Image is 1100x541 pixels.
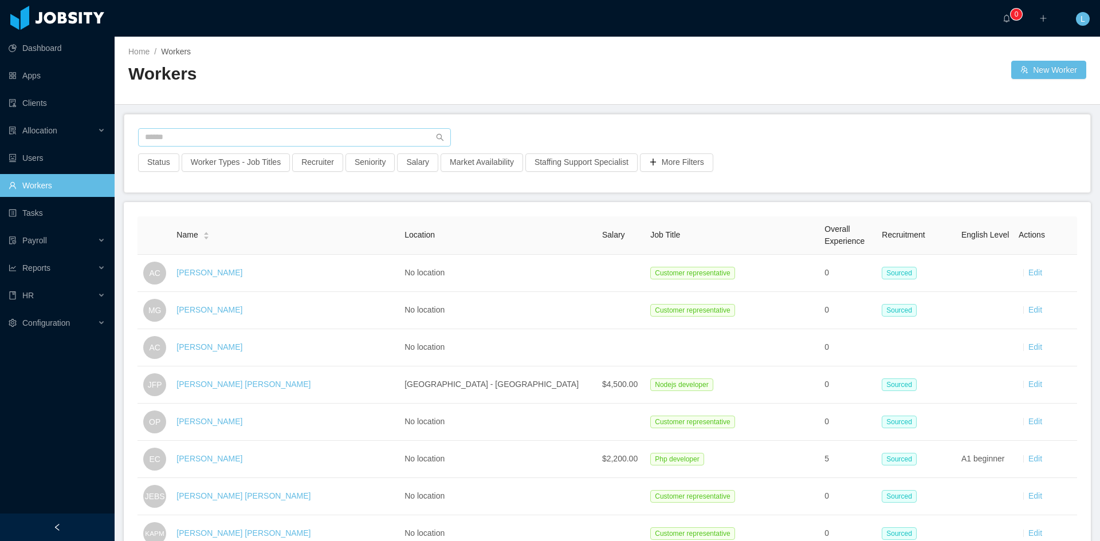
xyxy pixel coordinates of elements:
i: icon: file-protect [9,236,17,244]
a: Sourced [882,417,921,426]
a: [PERSON_NAME] [176,305,242,314]
td: A1 beginner [957,441,1014,478]
span: L [1081,12,1085,26]
button: icon: usergroup-addNew Worker [1011,61,1086,79]
td: 0 [820,329,877,366]
sup: 0 [1011,9,1022,20]
span: Workers [161,47,191,56]
a: [PERSON_NAME] [PERSON_NAME] [176,380,311,389]
button: icon: plusMore Filters [640,153,713,172]
span: Sourced [882,416,917,428]
a: Edit [1028,305,1042,314]
button: Worker Types - Job Titles [182,153,290,172]
span: Customer representative [650,416,734,428]
button: Salary [397,153,438,172]
button: Recruiter [292,153,343,172]
div: Sort [203,230,210,238]
a: Sourced [882,380,921,389]
a: [PERSON_NAME] [PERSON_NAME] [176,491,311,500]
span: AC [149,262,160,285]
td: No location [400,478,598,515]
span: Recruitment [882,230,925,239]
span: Configuration [22,318,70,327]
span: Sourced [882,453,917,465]
span: AC [149,336,160,359]
span: Sourced [882,304,917,317]
span: Sourced [882,378,917,391]
span: Customer representative [650,490,734,503]
span: Actions [1019,230,1045,239]
a: [PERSON_NAME] [176,454,242,463]
span: Sourced [882,527,917,540]
a: icon: robotUsers [9,147,105,169]
span: Customer representative [650,527,734,540]
span: Customer representative [650,304,734,317]
i: icon: caret-down [203,235,209,238]
td: 0 [820,366,877,404]
a: icon: profileTasks [9,202,105,224]
span: OP [149,410,160,433]
a: Sourced [882,491,921,500]
a: Home [128,47,150,56]
td: 0 [820,404,877,441]
a: [PERSON_NAME] [176,268,242,277]
span: $4,500.00 [602,380,638,389]
span: English Level [961,230,1009,239]
a: Edit [1028,528,1042,538]
td: [GEOGRAPHIC_DATA] - [GEOGRAPHIC_DATA] [400,366,598,404]
a: Edit [1028,380,1042,389]
span: Sourced [882,267,917,279]
span: Customer representative [650,267,734,279]
span: Job Title [650,230,680,239]
i: icon: plus [1039,14,1047,22]
a: Edit [1028,342,1042,352]
span: HR [22,291,34,300]
button: Market Availability [441,153,523,172]
span: Payroll [22,236,47,245]
span: Name [176,229,198,241]
span: / [154,47,156,56]
td: No location [400,441,598,478]
i: icon: setting [9,319,17,327]
span: Location [404,230,435,239]
h2: Workers [128,62,607,86]
button: Seniority [345,153,395,172]
i: icon: search [436,133,444,141]
span: Reports [22,263,50,273]
a: icon: appstoreApps [9,64,105,87]
td: No location [400,329,598,366]
a: Sourced [882,454,921,463]
td: No location [400,292,598,329]
i: icon: book [9,291,17,299]
a: Edit [1028,417,1042,426]
td: 5 [820,441,877,478]
a: Sourced [882,305,921,314]
a: icon: userWorkers [9,174,105,197]
button: Status [138,153,179,172]
span: Nodejs developer [650,378,713,391]
span: JEBS [145,485,165,508]
a: Sourced [882,268,921,277]
i: icon: solution [9,127,17,135]
span: Sourced [882,490,917,503]
span: Overall Experience [824,224,865,246]
span: $2,200.00 [602,454,638,463]
a: icon: pie-chartDashboard [9,37,105,60]
td: No location [400,404,598,441]
td: 0 [820,478,877,515]
a: Edit [1028,454,1042,463]
button: Staffing Support Specialist [525,153,638,172]
i: icon: caret-up [203,231,209,234]
td: No location [400,255,598,292]
span: Allocation [22,126,57,135]
td: 0 [820,255,877,292]
a: [PERSON_NAME] [PERSON_NAME] [176,528,311,538]
a: Edit [1028,491,1042,500]
a: Edit [1028,268,1042,277]
i: icon: line-chart [9,264,17,272]
a: [PERSON_NAME] [176,417,242,426]
span: JFP [148,373,162,396]
a: [PERSON_NAME] [176,342,242,352]
td: 0 [820,292,877,329]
